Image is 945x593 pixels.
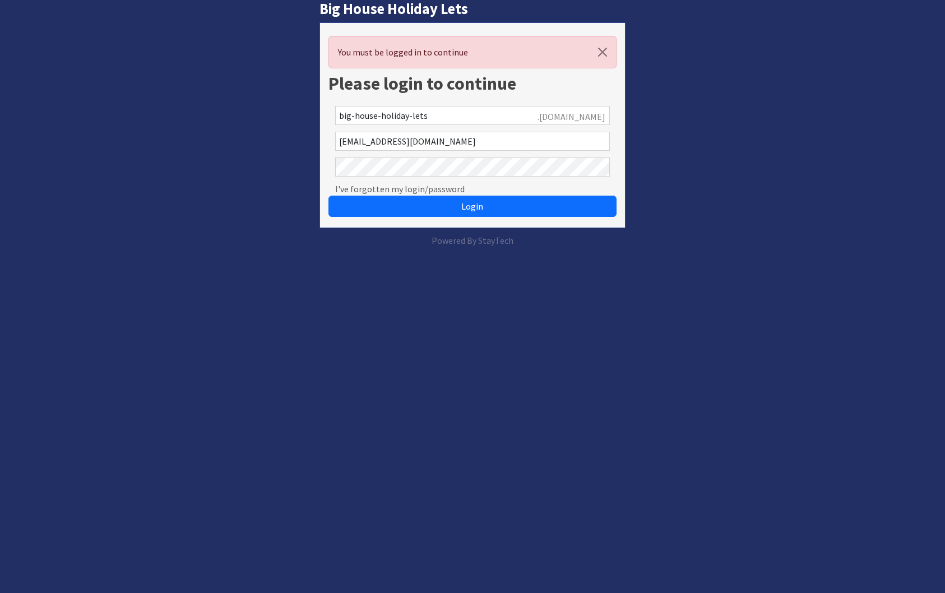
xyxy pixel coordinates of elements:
h1: Please login to continue [328,73,617,94]
div: You must be logged in to continue [328,36,617,68]
span: .[DOMAIN_NAME] [538,110,605,123]
p: Powered By StayTech [319,234,626,247]
input: Email [335,132,610,151]
input: Account Reference [335,106,610,125]
a: I've forgotten my login/password [335,182,465,196]
button: Login [328,196,617,217]
span: Login [461,201,483,212]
